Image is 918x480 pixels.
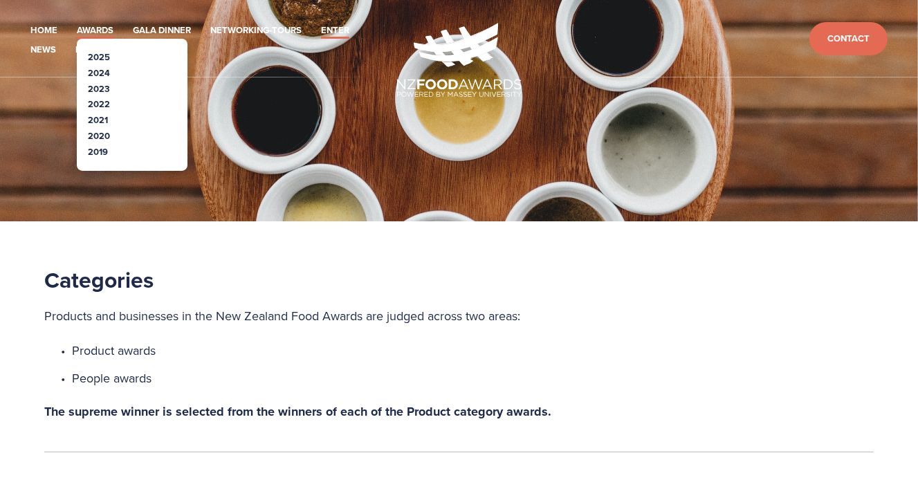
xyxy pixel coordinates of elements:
a: 2021 [88,113,108,127]
a: Gala Dinner [133,23,191,39]
a: 2024 [88,66,110,80]
p: Products and businesses in the New Zealand Food Awards are judged across two areas: [44,305,874,327]
a: Awards [77,23,113,39]
a: 2022 [88,98,110,111]
a: 2023 [88,82,110,95]
strong: The supreme winner is selected from the winners of each of the Product category awards. [44,403,551,421]
a: Contact [809,22,888,56]
a: Enter [321,23,349,39]
p: Product awards [72,340,874,362]
a: 2019 [88,145,108,158]
strong: Categories [44,264,154,296]
a: 2020 [88,129,110,142]
p: People awards [72,367,874,389]
a: Partners [75,42,120,58]
a: Networking-Tours [210,23,302,39]
a: News [30,42,56,58]
a: Home [30,23,57,39]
